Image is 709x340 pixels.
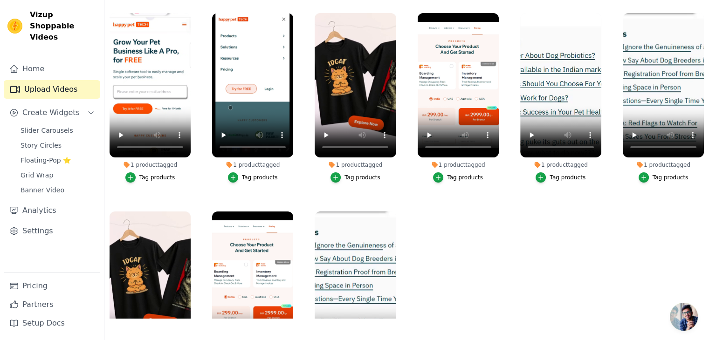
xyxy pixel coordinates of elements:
[125,172,175,183] button: Tag products
[433,172,483,183] button: Tag products
[212,161,293,169] div: 1 product tagged
[623,161,704,169] div: 1 product tagged
[21,141,62,150] span: Story Circles
[21,126,73,135] span: Slider Carousels
[4,295,100,314] a: Partners
[7,19,22,34] img: Vizup
[639,172,688,183] button: Tag products
[15,184,100,197] a: Banner Video
[22,107,80,118] span: Create Widgets
[15,169,100,182] a: Grid Wrap
[228,172,278,183] button: Tag products
[242,174,278,181] div: Tag products
[4,277,100,295] a: Pricing
[550,174,585,181] div: Tag products
[4,314,100,333] a: Setup Docs
[139,174,175,181] div: Tag products
[30,9,96,43] span: Vizup Shoppable Videos
[418,161,499,169] div: 1 product tagged
[330,172,380,183] button: Tag products
[15,124,100,137] a: Slider Carousels
[4,201,100,220] a: Analytics
[110,161,191,169] div: 1 product tagged
[4,103,100,122] button: Create Widgets
[4,80,100,99] a: Upload Videos
[15,154,100,167] a: Floating-Pop ⭐
[21,185,64,195] span: Banner Video
[21,170,53,180] span: Grid Wrap
[4,222,100,240] a: Settings
[15,139,100,152] a: Story Circles
[520,161,601,169] div: 1 product tagged
[315,161,396,169] div: 1 product tagged
[21,156,71,165] span: Floating-Pop ⭐
[653,174,688,181] div: Tag products
[344,174,380,181] div: Tag products
[670,303,698,331] div: Open chat
[447,174,483,181] div: Tag products
[536,172,585,183] button: Tag products
[4,60,100,78] a: Home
